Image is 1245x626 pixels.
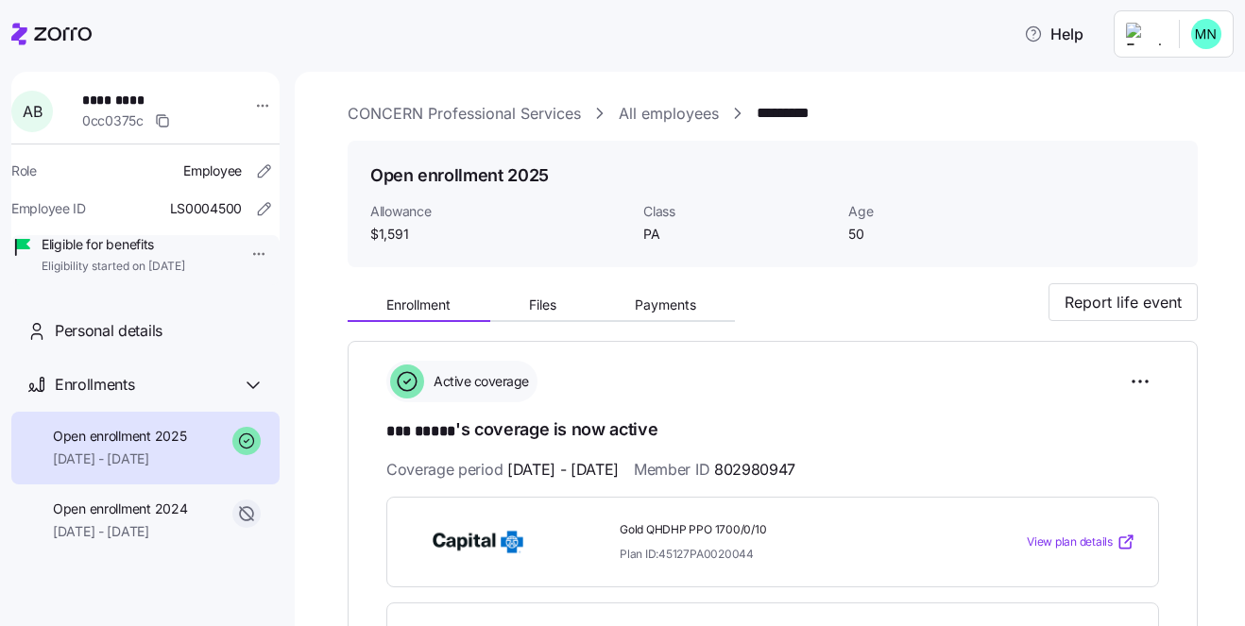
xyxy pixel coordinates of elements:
button: Report life event [1049,283,1198,321]
img: Employer logo [1126,23,1164,45]
span: A B [23,104,42,119]
span: Report life event [1065,291,1182,313]
a: All employees [619,102,719,126]
span: Gold QHDHP PPO 1700/0/10 [620,522,950,538]
span: Employee ID [11,199,86,218]
span: $1,591 [370,225,628,244]
h1: 's coverage is now active [386,417,1159,444]
img: b0ee0d05d7ad5b312d7e0d752ccfd4ca [1191,19,1221,49]
span: Role [11,161,37,180]
span: View plan details [1027,533,1113,551]
span: 50 [848,225,1038,244]
span: Enrollment [386,298,451,312]
span: PA [643,225,833,244]
span: Member ID [634,458,795,482]
span: [DATE] - [DATE] [53,449,186,468]
span: Help [1024,23,1083,45]
span: Eligibility started on [DATE] [42,259,185,275]
span: Enrollments [55,373,134,397]
span: Plan ID: 45127PA0020044 [620,546,754,562]
span: Payments [635,298,696,312]
span: Files [529,298,556,312]
span: Eligible for benefits [42,235,185,254]
span: Open enrollment 2024 [53,499,187,518]
span: Coverage period [386,458,619,482]
span: LS0004500 [170,199,242,218]
span: Personal details [55,319,162,343]
span: Open enrollment 2025 [53,427,186,446]
span: Class [643,202,833,221]
button: Help [1009,15,1099,53]
span: 802980947 [714,458,795,482]
h1: Open enrollment 2025 [370,163,549,187]
img: Capital BlueCross [410,520,546,564]
span: [DATE] - [DATE] [507,458,619,482]
span: 0cc0375c [82,111,144,130]
span: Employee [183,161,242,180]
span: Active coverage [428,372,529,391]
span: Age [848,202,1038,221]
a: CONCERN Professional Services [348,102,581,126]
span: Allowance [370,202,628,221]
span: [DATE] - [DATE] [53,522,187,541]
a: View plan details [1027,533,1135,551]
